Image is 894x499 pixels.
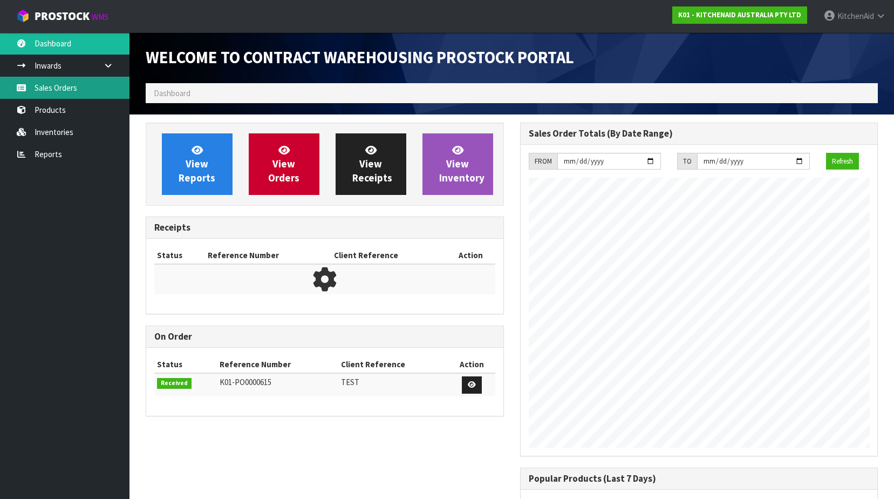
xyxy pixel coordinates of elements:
[826,153,859,170] button: Refresh
[352,144,392,184] span: View Receipts
[837,11,874,21] span: KitchenAid
[268,144,299,184] span: View Orders
[448,356,495,373] th: Action
[446,247,495,264] th: Action
[249,133,319,195] a: ViewOrders
[439,144,484,184] span: View Inventory
[154,332,495,342] h3: On Order
[529,474,870,484] h3: Popular Products (Last 7 Days)
[205,247,331,264] th: Reference Number
[162,133,233,195] a: ViewReports
[35,9,90,23] span: ProStock
[677,153,697,170] div: TO
[154,356,217,373] th: Status
[529,129,870,139] h3: Sales Order Totals (By Date Range)
[154,222,495,233] h3: Receipts
[92,12,108,22] small: WMS
[146,47,574,68] span: Welcome to Contract Warehousing ProStock Portal
[154,247,205,264] th: Status
[529,153,557,170] div: FROM
[179,144,215,184] span: View Reports
[422,133,493,195] a: ViewInventory
[338,373,448,396] td: TEST
[336,133,406,195] a: ViewReceipts
[217,356,338,373] th: Reference Number
[331,247,446,264] th: Client Reference
[678,10,801,19] strong: K01 - KITCHENAID AUSTRALIA PTY LTD
[157,378,192,389] span: Received
[16,9,30,23] img: cube-alt.png
[338,356,448,373] th: Client Reference
[217,373,338,396] td: K01-PO0000615
[154,88,190,98] span: Dashboard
